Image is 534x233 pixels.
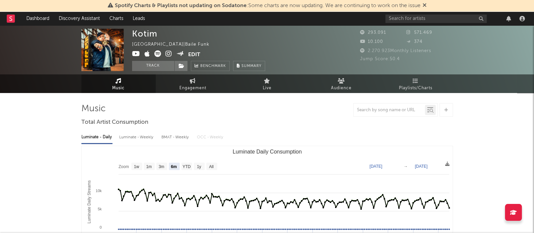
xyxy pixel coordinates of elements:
a: Charts [105,12,128,25]
span: 293.091 [360,30,386,35]
a: Live [230,74,304,93]
div: Luminate - Weekly [119,132,155,143]
text: Zoom [119,164,129,169]
text: 1w [134,164,139,169]
text: 5k [98,207,102,211]
button: Edit [188,50,200,59]
input: Search by song name or URL [354,108,425,113]
div: Luminate - Daily [81,132,112,143]
a: Leads [128,12,150,25]
span: Dismiss [423,3,427,8]
span: Jump Score: 50.4 [360,57,400,61]
text: 10k [96,189,102,193]
span: Live [263,84,272,92]
span: Audience [331,84,352,92]
span: Engagement [179,84,206,92]
input: Search for artists [385,15,487,23]
span: Benchmark [200,62,226,70]
div: BMAT - Weekly [161,132,190,143]
span: : Some charts are now updating. We are continuing to work on the issue [115,3,421,8]
text: [DATE] [415,164,428,169]
span: 2.270.923 Monthly Listeners [360,49,431,53]
span: Playlists/Charts [399,84,432,92]
span: 10.100 [360,40,383,44]
text: 1m [146,164,152,169]
a: Benchmark [191,61,230,71]
div: Kotim [132,29,157,39]
text: → [404,164,408,169]
button: Track [132,61,174,71]
a: Audience [304,74,379,93]
span: Total Artist Consumption [81,118,148,126]
text: 3m [158,164,164,169]
text: 1y [197,164,201,169]
span: Spotify Charts & Playlists not updating on Sodatone [115,3,247,8]
text: Luminate Daily Streams [87,180,92,223]
span: 374 [406,40,423,44]
text: All [209,164,213,169]
div: [GEOGRAPHIC_DATA] | Baile Funk [132,41,217,49]
a: Music [81,74,156,93]
span: Music [112,84,125,92]
button: Summary [233,61,265,71]
text: 0 [99,225,101,229]
a: Discovery Assistant [54,12,105,25]
text: 6m [171,164,176,169]
span: 571.469 [406,30,432,35]
a: Engagement [156,74,230,93]
a: Dashboard [22,12,54,25]
a: Playlists/Charts [379,74,453,93]
span: Summary [241,64,261,68]
text: YTD [182,164,190,169]
text: Luminate Daily Consumption [232,149,302,155]
text: [DATE] [370,164,382,169]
